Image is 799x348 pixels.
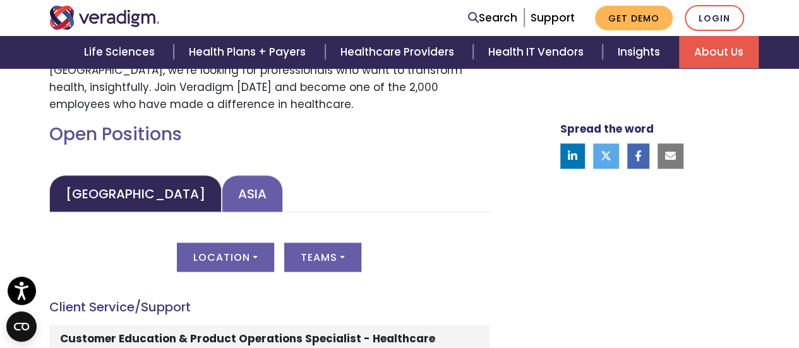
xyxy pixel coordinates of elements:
[69,36,174,68] a: Life Sciences
[6,311,37,342] button: Open CMP widget
[560,121,654,136] strong: Spread the word
[49,299,490,315] h4: Client Service/Support
[49,175,222,212] a: [GEOGRAPHIC_DATA]
[174,36,325,68] a: Health Plans + Payers
[325,36,473,68] a: Healthcare Providers
[177,243,274,272] button: Location
[531,10,575,25] a: Support
[222,175,283,212] a: Asia
[679,36,759,68] a: About Us
[603,36,679,68] a: Insights
[49,124,490,145] h2: Open Positions
[595,6,673,30] a: Get Demo
[468,9,517,27] a: Search
[473,36,603,68] a: Health IT Vendors
[284,243,361,272] button: Teams
[685,5,744,31] a: Login
[49,6,160,30] img: Veradigm logo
